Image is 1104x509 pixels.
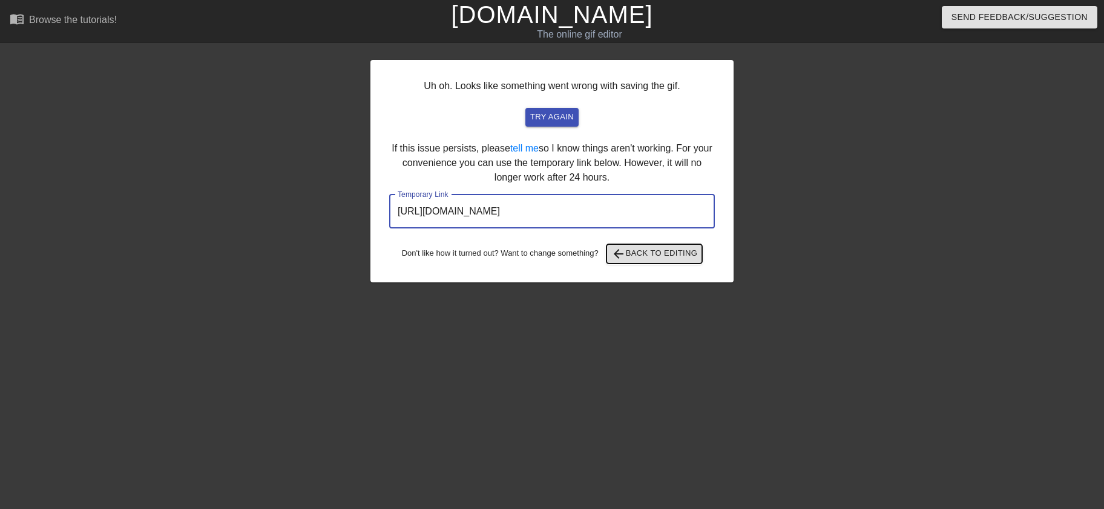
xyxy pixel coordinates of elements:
button: Send Feedback/Suggestion [942,6,1097,28]
div: Don't like how it turned out? Want to change something? [389,244,715,264]
div: Uh oh. Looks like something went wrong with saving the gif. If this issue persists, please so I k... [370,60,734,282]
div: The online gif editor [374,27,785,42]
button: Back to Editing [606,244,703,264]
div: Browse the tutorials! [29,15,117,25]
a: tell me [510,143,539,153]
input: bare [389,195,715,228]
button: try again [525,108,579,127]
span: arrow_back [611,247,626,261]
span: Back to Editing [611,247,698,261]
span: menu_book [10,12,24,26]
a: [DOMAIN_NAME] [451,1,652,28]
span: Send Feedback/Suggestion [951,10,1088,25]
a: Browse the tutorials! [10,12,117,30]
span: try again [530,110,574,124]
